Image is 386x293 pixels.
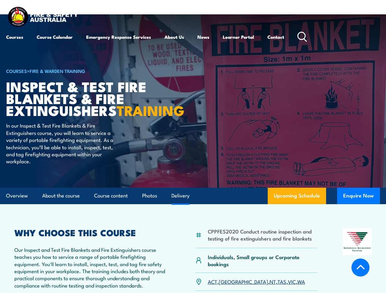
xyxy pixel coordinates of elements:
[297,278,305,285] a: WA
[208,278,305,285] p: , , , , ,
[6,30,23,44] a: Courses
[117,99,185,121] strong: TRAINING
[343,228,372,255] img: Nationally Recognised Training logo.
[267,30,284,44] a: Contact
[171,188,189,204] a: Delivery
[6,188,28,204] a: Overview
[86,30,151,44] a: Emergency Response Services
[337,188,380,204] button: Enquire Now
[6,122,118,165] p: In our Inspect & Test Fire Blankets & Fire Extinguishers course, you will learn to service a vari...
[270,278,276,285] a: NT
[278,278,286,285] a: TAS
[37,30,73,44] a: Course Calendar
[208,228,317,242] li: CPPFES2020 Conduct routine inspection and testing of fire extinguishers and fire blankets
[42,188,80,204] a: About the course
[288,278,296,285] a: VIC
[30,67,85,74] a: Fire & Warden Training
[208,253,317,268] p: Individuals, Small groups or Corporate bookings
[164,30,184,44] a: About Us
[6,80,157,116] h1: Inspect & Test Fire Blankets & Fire Extinguishers
[219,278,268,285] a: [GEOGRAPHIC_DATA]
[197,30,209,44] a: News
[6,67,157,74] h6: >
[94,188,128,204] a: Course content
[6,67,27,74] a: COURSES
[208,278,217,285] a: ACT
[268,188,326,204] a: Upcoming Schedule
[223,30,254,44] a: Learner Portal
[14,228,169,236] h2: WHY CHOOSE THIS COURSE
[14,246,169,289] p: Our Inspect and Test Fire Blankets and Fire Extinguishers course teaches you how to service a ran...
[142,188,157,204] a: Photos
